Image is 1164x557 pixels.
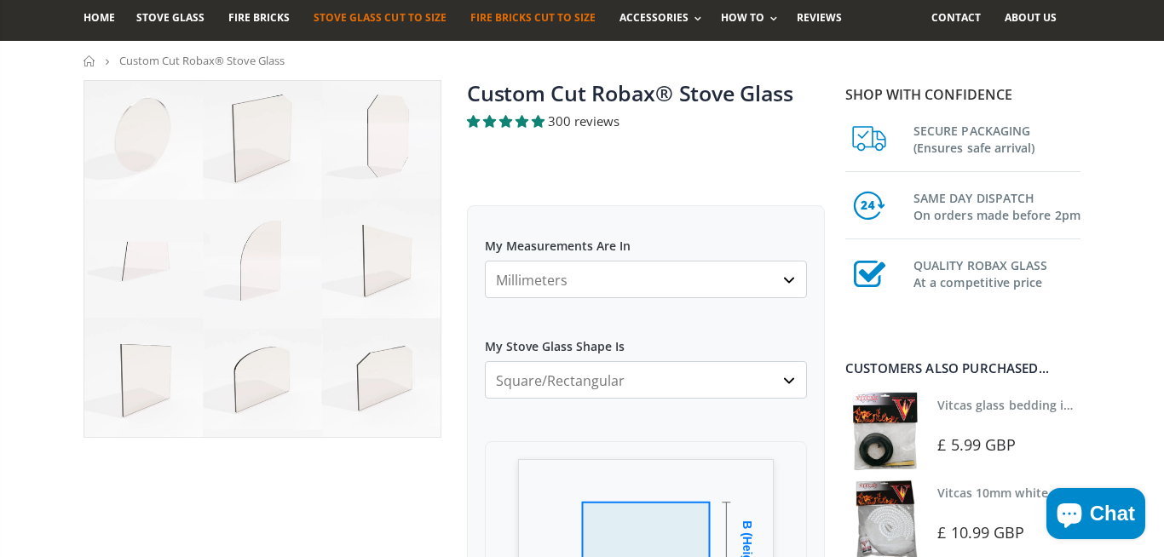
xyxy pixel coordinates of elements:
[931,10,981,25] span: Contact
[228,10,290,25] span: Fire Bricks
[913,119,1080,157] h3: SECURE PACKAGING (Ensures safe arrival)
[937,434,1016,455] span: £ 5.99 GBP
[913,187,1080,224] h3: SAME DAY DISPATCH On orders made before 2pm
[1005,10,1057,25] span: About us
[845,362,1080,375] div: Customers also purchased...
[721,10,764,25] span: How To
[84,10,115,25] span: Home
[119,53,285,68] span: Custom Cut Robax® Stove Glass
[845,84,1080,105] p: Shop with confidence
[913,254,1080,291] h3: QUALITY ROBAX GLASS At a competitive price
[470,10,596,25] span: Fire Bricks Cut To Size
[84,81,441,437] img: stove_glass_made_to_measure_800x_crop_center.jpg
[485,223,807,254] label: My Measurements Are In
[1041,488,1150,543] inbox-online-store-chat: Shopify online store chat
[314,10,446,25] span: Stove Glass Cut To Size
[84,55,96,66] a: Home
[467,78,793,107] a: Custom Cut Robax® Stove Glass
[467,112,548,129] span: 4.94 stars
[845,392,925,471] img: Vitcas stove glass bedding in tape
[797,10,842,25] span: Reviews
[136,10,205,25] span: Stove Glass
[485,324,807,354] label: My Stove Glass Shape Is
[937,522,1024,543] span: £ 10.99 GBP
[548,112,619,129] span: 300 reviews
[619,10,689,25] span: Accessories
